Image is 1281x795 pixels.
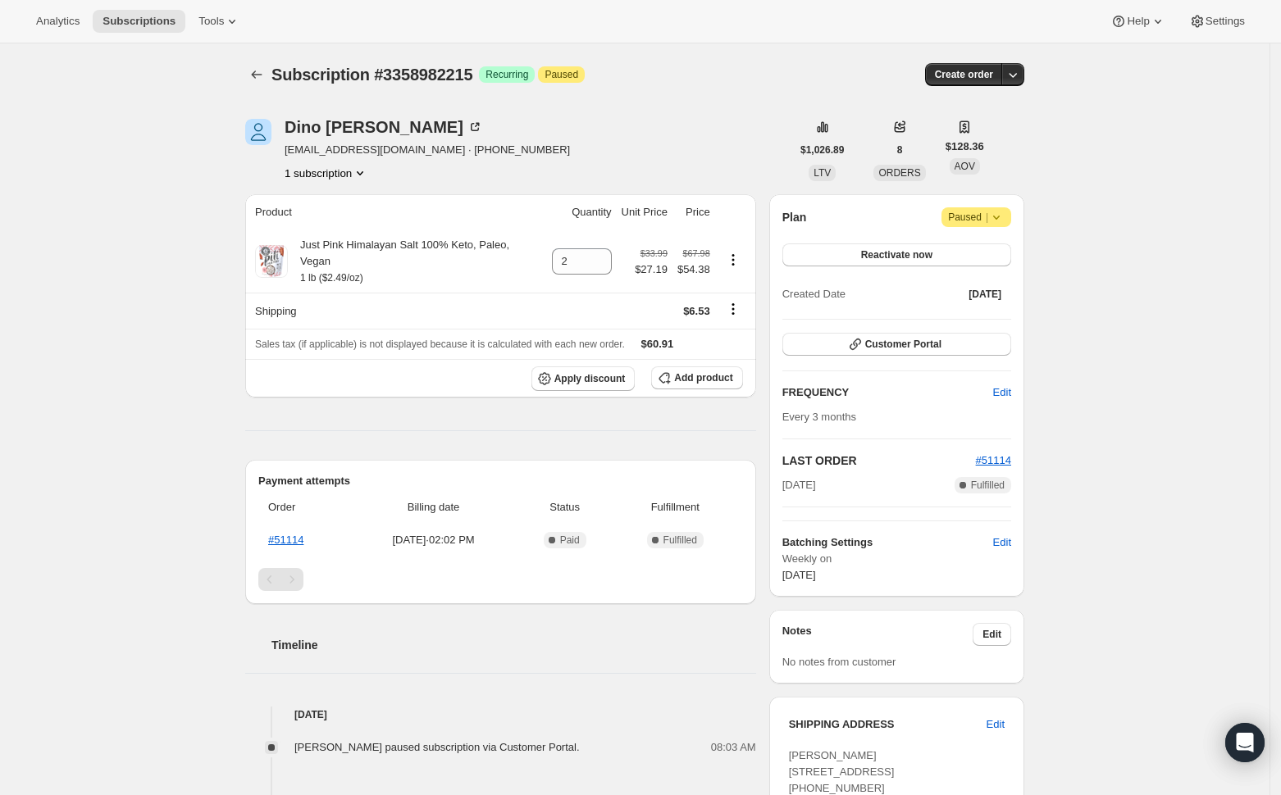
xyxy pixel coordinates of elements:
[545,68,578,81] span: Paused
[1127,15,1149,28] span: Help
[531,366,636,391] button: Apply discount
[198,15,224,28] span: Tools
[973,623,1011,646] button: Edit
[782,551,1011,567] span: Weekly on
[993,534,1011,551] span: Edit
[720,300,746,318] button: Shipping actions
[36,15,80,28] span: Analytics
[300,272,363,284] small: 1 lb ($2.49/oz)
[271,637,756,653] h2: Timeline
[720,251,746,269] button: Product actions
[651,366,742,389] button: Add product
[1101,10,1175,33] button: Help
[976,452,1011,469] button: #51114
[522,499,608,516] span: Status
[560,534,580,547] span: Paid
[789,749,895,794] span: [PERSON_NAME] [STREET_ADDRESS] [PHONE_NUMBER]
[971,479,1005,492] span: Fulfilled
[683,248,710,258] small: $67.98
[486,68,528,81] span: Recurring
[789,716,987,733] h3: SHIPPING ADDRESS
[986,211,988,224] span: |
[268,534,303,546] a: #51114
[618,499,733,516] span: Fulfillment
[782,569,816,581] span: [DATE]
[982,628,1001,641] span: Edit
[711,739,756,756] span: 08:03 AM
[935,68,993,81] span: Create order
[861,248,932,261] span: Reactivate now
[245,194,547,230] th: Product
[782,534,993,551] h6: Batching Settings
[674,371,732,384] span: Add product
[672,194,715,230] th: Price
[959,283,1011,306] button: [DATE]
[782,411,856,423] span: Every 3 months
[976,454,1011,466] a: #51114
[355,499,513,516] span: Billing date
[948,209,1005,225] span: Paused
[245,119,271,145] span: Dino Ricci
[245,63,268,86] button: Subscriptions
[285,165,368,181] button: Product actions
[782,656,896,668] span: No notes from customer
[189,10,250,33] button: Tools
[103,15,176,28] span: Subscriptions
[271,66,472,84] span: Subscription #3358982215
[245,293,547,329] th: Shipping
[355,532,513,548] span: [DATE] · 02:02 PM
[977,711,1014,738] button: Edit
[288,237,542,286] div: Just Pink Himalayan Salt 100% Keto, Paleo, Vegan
[983,379,1021,406] button: Edit
[800,143,844,157] span: $1,026.89
[782,243,1011,266] button: Reactivate now
[782,333,1011,356] button: Customer Portal
[782,209,807,225] h2: Plan
[26,10,89,33] button: Analytics
[983,529,1021,556] button: Edit
[285,142,570,158] span: [EMAIL_ADDRESS][DOMAIN_NAME] · [PHONE_NUMBER]
[93,10,185,33] button: Subscriptions
[814,167,831,179] span: LTV
[285,119,483,135] div: Dino [PERSON_NAME]
[791,139,854,161] button: $1,026.89
[258,489,350,525] th: Order
[782,623,973,646] h3: Notes
[897,143,903,157] span: 8
[245,706,756,723] h4: [DATE]
[554,372,626,385] span: Apply discount
[640,248,668,258] small: $33.99
[294,741,580,753] span: [PERSON_NAME] paused subscription via Customer Portal.
[925,63,1003,86] button: Create order
[987,716,1005,733] span: Edit
[946,139,984,155] span: $128.36
[663,534,697,547] span: Fulfilled
[683,305,710,317] span: $6.53
[547,194,617,230] th: Quantity
[969,288,1001,301] span: [DATE]
[865,338,941,351] span: Customer Portal
[1225,723,1265,762] div: Open Intercom Messenger
[617,194,672,230] th: Unit Price
[641,338,674,350] span: $60.91
[955,161,975,172] span: AOV
[1206,15,1245,28] span: Settings
[258,473,743,489] h2: Payment attempts
[677,261,710,278] span: $54.38
[993,384,1011,401] span: Edit
[1179,10,1255,33] button: Settings
[782,286,846,302] span: Created Date
[878,167,920,179] span: ORDERS
[782,452,976,469] h2: LAST ORDER
[635,261,668,278] span: $27.19
[258,568,743,591] nav: Pagination
[887,139,913,161] button: 8
[255,338,625,350] span: Sales tax (if applicable) is not displayed because it is calculated with each new order.
[782,477,816,493] span: [DATE]
[782,384,993,401] h2: FREQUENCY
